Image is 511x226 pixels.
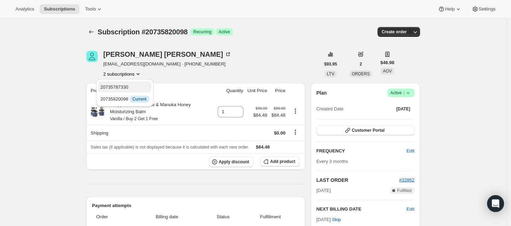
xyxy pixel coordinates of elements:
h2: LAST ORDER [316,177,399,184]
span: Active [390,89,412,96]
span: Customer Portal [352,128,385,133]
span: $46.98 [380,59,394,66]
span: $0.00 [274,130,286,136]
button: Edit [407,206,414,213]
span: [EMAIL_ADDRESS][DOMAIN_NAME] · [PHONE_NUMBER] [103,61,231,68]
span: ORDERS [352,71,370,76]
span: Created Date [316,105,343,112]
span: [DATE] [316,187,331,194]
th: Product [86,83,216,98]
span: $84.48 [256,144,270,150]
small: Vanilla / Buy 2 Get 1 Free [110,116,158,121]
span: Every 3 months [316,159,348,164]
h2: NEXT BILLING DATE [316,206,407,213]
button: Subscriptions [40,4,79,14]
span: 20735787330 [100,84,129,90]
span: Add product [270,159,295,164]
span: Apply discount [219,159,249,165]
button: Skip [328,214,345,225]
h2: Plan [316,89,327,96]
button: Subscriptions [86,27,96,37]
button: Settings [467,4,500,14]
span: $84.48 [253,112,267,119]
div: [PERSON_NAME] [PERSON_NAME] [103,51,231,58]
span: Subscription #20735820098 [98,28,188,36]
button: #32862 [399,177,414,184]
button: [DATE] [392,104,414,114]
div: Whipped Bison Tallow & Manuka Honey Moisturizing Balm [105,101,214,122]
th: Price [269,83,288,98]
a: #32862 [399,177,414,183]
button: Analytics [11,4,38,14]
th: Shipping [86,125,216,141]
span: Analytics [15,6,34,12]
button: Apply discount [209,157,254,167]
button: Product actions [290,107,301,115]
button: $93.95 [320,59,341,69]
button: Create order [378,27,411,37]
button: Add product [260,157,299,166]
span: $84.48 [271,112,286,119]
button: Help [434,4,466,14]
button: Shipping actions [290,128,301,136]
span: Fulfillment [246,213,295,220]
button: 20735820098 InfoCurrent [98,93,151,104]
th: Quantity [216,83,245,98]
span: Tools [85,6,96,12]
span: 20735820098 [100,96,149,102]
span: Recurring [193,29,211,35]
button: 2 [355,59,366,69]
span: 2 [360,61,362,67]
span: Current [132,96,146,102]
span: LTV [327,71,334,76]
span: Edit [407,148,414,155]
span: [DATE] [396,106,410,112]
th: Order [92,209,131,225]
button: Edit [402,145,419,157]
div: Open Intercom Messenger [487,195,504,212]
img: product img [91,105,105,119]
button: Customer Portal [316,125,414,135]
small: $96.00 [256,106,267,110]
span: Skip [332,216,341,223]
small: $96.00 [274,106,286,110]
span: Christine Shedley [86,51,98,62]
button: 20735787330 [98,81,151,93]
th: Unit Price [245,83,269,98]
span: Help [445,6,454,12]
button: Product actions [103,70,142,77]
span: $93.95 [324,61,337,67]
h2: Payment attempts [92,202,300,209]
button: Tools [81,4,107,14]
span: Create order [382,29,407,35]
span: Subscriptions [44,6,75,12]
span: Status [205,213,242,220]
span: Sales tax (if applicable) is not displayed because it is calculated with each new order. [91,145,249,150]
span: Billing date [133,213,201,220]
span: Fulfilled [397,188,412,193]
span: AOV [383,69,392,74]
span: Settings [479,6,496,12]
span: [DATE] · [316,217,341,222]
h2: FREQUENCY [316,148,407,155]
span: | [404,90,405,96]
span: Active [218,29,230,35]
